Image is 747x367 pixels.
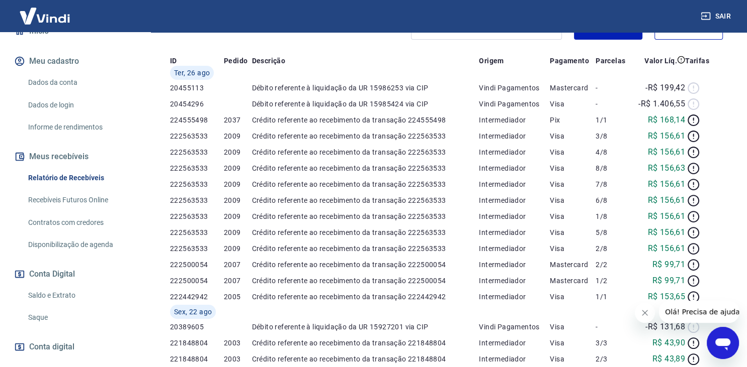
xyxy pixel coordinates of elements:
[644,56,677,66] p: Valor Líq.
[550,354,596,364] p: Visa
[596,163,630,173] p: 8/8
[12,1,77,31] img: Vindi
[647,226,685,238] p: R$ 156,61
[24,190,138,210] a: Recebíveis Futuros Online
[647,162,685,174] p: R$ 156,63
[596,211,630,221] p: 1/8
[252,260,479,270] p: Crédito referente ao recebimento da transação 222500054
[550,243,596,254] p: Visa
[550,260,596,270] p: Mastercard
[224,292,252,302] p: 2005
[170,292,224,302] p: 222442942
[647,210,685,222] p: R$ 156,61
[638,98,685,110] p: -R$ 1.406,55
[224,56,247,66] p: Pedido
[170,195,224,205] p: 222563533
[550,83,596,93] p: Mastercard
[252,292,479,302] p: Crédito referente ao recebimento da transação 222442942
[24,285,138,306] a: Saldo e Extrato
[29,340,74,354] span: Conta digital
[24,168,138,188] a: Relatório de Recebíveis
[550,115,596,125] p: Pix
[252,243,479,254] p: Crédito referente ao recebimento da transação 222563533
[224,338,252,348] p: 2003
[550,99,596,109] p: Visa
[550,179,596,189] p: Visa
[550,322,596,332] p: Visa
[479,147,550,157] p: Intermediador
[24,117,138,138] a: Informe de rendimentos
[24,212,138,233] a: Contratos com credores
[647,242,685,255] p: R$ 156,61
[479,195,550,205] p: Intermediador
[596,195,630,205] p: 6/8
[24,95,138,115] a: Dados de login
[12,263,138,285] button: Conta Digital
[224,211,252,221] p: 2009
[479,260,550,270] p: Intermediador
[596,83,630,93] p: -
[24,307,138,328] a: Saque
[224,354,252,364] p: 2003
[170,260,224,270] p: 222500054
[596,99,630,109] p: -
[596,276,630,286] p: 1/2
[252,211,479,221] p: Crédito referente ao recebimento da transação 222563533
[174,307,212,317] span: Sex, 22 ago
[479,276,550,286] p: Intermediador
[596,147,630,157] p: 4/8
[224,147,252,157] p: 2009
[170,83,224,93] p: 20455113
[596,131,630,141] p: 3/8
[170,163,224,173] p: 222563533
[479,179,550,189] p: Intermediador
[252,131,479,141] p: Crédito referente ao recebimento da transação 222563533
[596,227,630,237] p: 5/8
[12,50,138,72] button: Meu cadastro
[170,227,224,237] p: 222563533
[550,131,596,141] p: Visa
[652,275,685,287] p: R$ 99,71
[252,179,479,189] p: Crédito referente ao recebimento da transação 222563533
[170,243,224,254] p: 222563533
[224,131,252,141] p: 2009
[596,292,630,302] p: 1/1
[479,292,550,302] p: Intermediador
[479,243,550,254] p: Intermediador
[635,303,655,323] iframe: Close message
[647,178,685,190] p: R$ 156,61
[252,195,479,205] p: Crédito referente ao recebimento da transação 222563533
[24,72,138,93] a: Dados da conta
[170,322,224,332] p: 20389605
[596,179,630,189] p: 7/8
[252,227,479,237] p: Crédito referente ao recebimento da transação 222563533
[12,336,138,358] a: Conta digital
[252,338,479,348] p: Crédito referente ao recebimento da transação 221848804
[170,56,177,66] p: ID
[224,260,252,270] p: 2007
[647,130,685,142] p: R$ 156,61
[647,194,685,206] p: R$ 156,61
[550,227,596,237] p: Visa
[647,114,685,126] p: R$ 168,14
[479,163,550,173] p: Intermediador
[479,322,550,332] p: Vindi Pagamentos
[224,276,252,286] p: 2007
[252,276,479,286] p: Crédito referente ao recebimento da transação 222500054
[652,337,685,349] p: R$ 43,90
[645,321,685,333] p: -R$ 131,68
[170,211,224,221] p: 222563533
[170,338,224,348] p: 221848804
[479,115,550,125] p: Intermediador
[659,301,739,323] iframe: Message from company
[479,211,550,221] p: Intermediador
[685,56,709,66] p: Tarifas
[479,131,550,141] p: Intermediador
[224,163,252,173] p: 2009
[596,354,630,364] p: 2/3
[596,322,630,332] p: -
[479,56,504,66] p: Origem
[479,338,550,348] p: Intermediador
[170,115,224,125] p: 224555498
[550,147,596,157] p: Visa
